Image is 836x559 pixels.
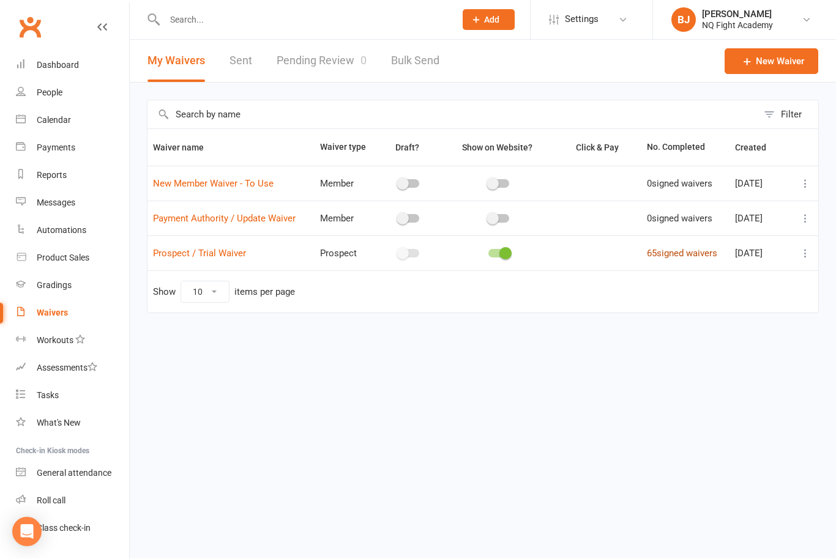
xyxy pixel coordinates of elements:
[16,327,129,355] a: Workouts
[37,88,62,98] div: People
[565,6,599,34] span: Settings
[16,272,129,300] a: Gradings
[37,391,59,401] div: Tasks
[16,162,129,190] a: Reports
[37,336,73,346] div: Workouts
[16,217,129,245] a: Automations
[462,143,532,153] span: Show on Website?
[463,10,515,31] button: Add
[234,287,295,298] div: items per page
[576,143,619,153] span: Click & Pay
[37,253,89,263] div: Product Sales
[730,166,790,201] td: [DATE]
[315,236,376,271] td: Prospect
[153,143,217,153] span: Waiver name
[647,248,717,259] a: 65signed waivers
[781,108,802,122] div: Filter
[37,496,65,506] div: Roll call
[16,487,129,515] a: Roll call
[37,198,75,208] div: Messages
[641,130,730,166] th: No. Completed
[384,141,433,155] button: Draft?
[277,40,367,83] a: Pending Review0
[735,141,780,155] button: Created
[725,49,818,75] a: New Waiver
[37,281,72,291] div: Gradings
[315,166,376,201] td: Member
[16,80,129,107] a: People
[647,213,712,224] span: 0 signed waivers
[758,101,818,129] button: Filter
[16,52,129,80] a: Dashboard
[315,130,376,166] th: Waiver type
[37,143,75,153] div: Payments
[16,410,129,437] a: What's New
[153,213,296,224] a: Payment Authority / Update Waiver
[37,226,86,235] div: Automations
[12,517,42,547] div: Open Intercom Messenger
[395,143,419,153] span: Draft?
[730,201,790,236] td: [DATE]
[15,12,45,43] a: Clubworx
[484,15,499,25] span: Add
[315,201,376,236] td: Member
[147,101,758,129] input: Search by name
[16,515,129,542] a: Class kiosk mode
[702,9,773,20] div: [PERSON_NAME]
[37,524,91,533] div: Class check-in
[37,418,81,428] div: What's New
[37,363,97,373] div: Assessments
[147,40,205,83] button: My Waivers
[730,236,790,271] td: [DATE]
[16,460,129,487] a: General attendance kiosk mode
[16,355,129,382] a: Assessments
[37,171,67,180] div: Reports
[16,190,129,217] a: Messages
[671,8,696,32] div: BJ
[37,61,79,70] div: Dashboard
[16,135,129,162] a: Payments
[153,248,246,259] a: Prospect / Trial Waiver
[360,54,367,67] span: 0
[16,245,129,272] a: Product Sales
[230,40,252,83] a: Sent
[16,107,129,135] a: Calendar
[16,300,129,327] a: Waivers
[153,141,217,155] button: Waiver name
[153,179,274,190] a: New Member Waiver - To Use
[161,12,447,29] input: Search...
[37,116,71,125] div: Calendar
[16,382,129,410] a: Tasks
[153,281,295,303] div: Show
[735,143,780,153] span: Created
[451,141,546,155] button: Show on Website?
[37,308,68,318] div: Waivers
[37,468,111,478] div: General attendance
[647,179,712,190] span: 0 signed waivers
[702,20,773,31] div: NQ Fight Academy
[391,40,439,83] a: Bulk Send
[565,141,632,155] button: Click & Pay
